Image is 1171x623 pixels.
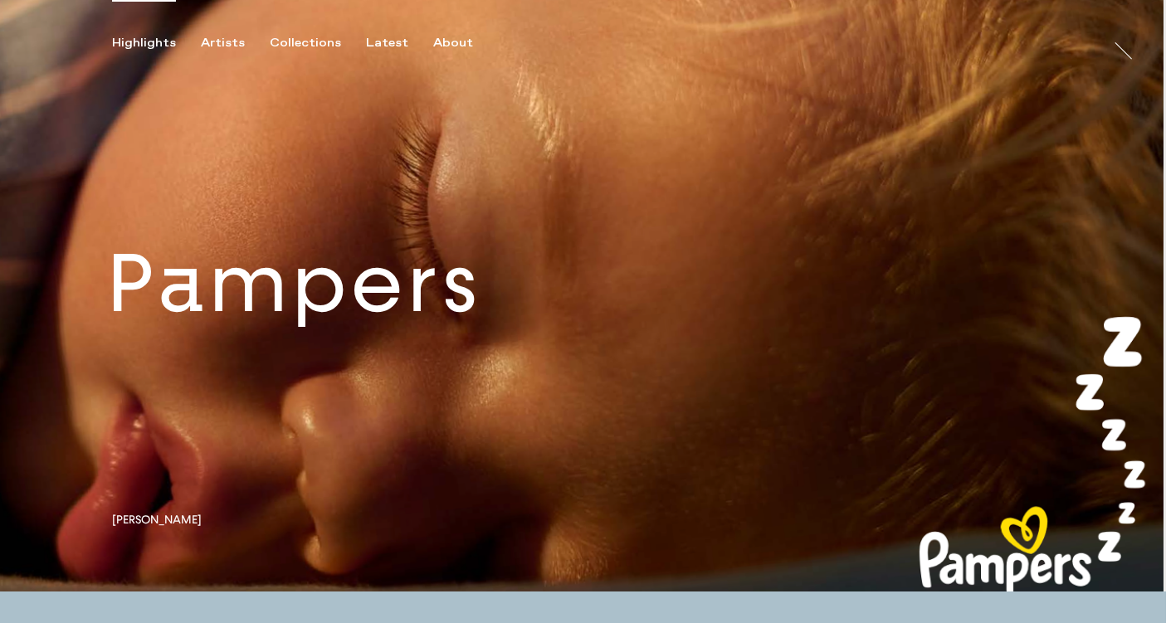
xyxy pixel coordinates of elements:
[433,36,498,51] button: About
[201,36,245,51] div: Artists
[201,36,270,51] button: Artists
[433,36,473,51] div: About
[270,36,341,51] div: Collections
[366,36,408,51] div: Latest
[112,36,176,51] div: Highlights
[270,36,366,51] button: Collections
[366,36,433,51] button: Latest
[112,36,201,51] button: Highlights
